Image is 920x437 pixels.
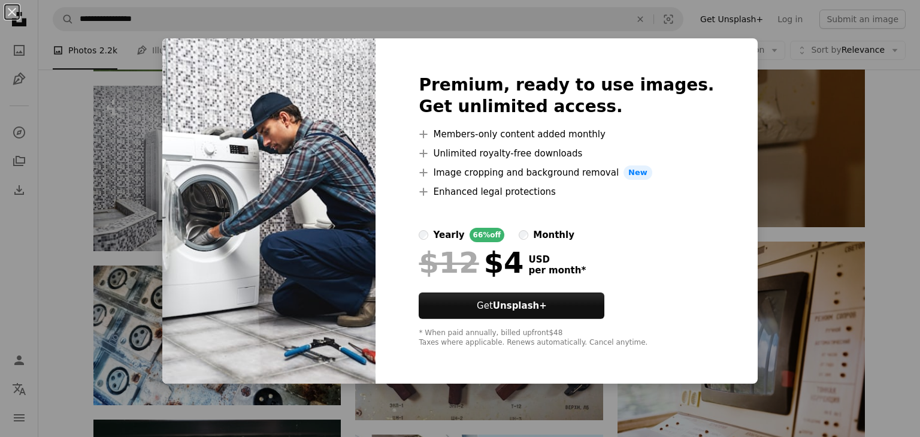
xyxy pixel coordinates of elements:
span: USD [528,254,586,265]
span: $12 [419,247,479,278]
div: monthly [533,228,574,242]
div: * When paid annually, billed upfront $48 Taxes where applicable. Renews automatically. Cancel any... [419,328,714,348]
li: Unlimited royalty-free downloads [419,146,714,161]
button: GetUnsplash+ [419,293,604,319]
strong: Unsplash+ [493,300,547,311]
input: monthly [519,230,528,240]
h2: Premium, ready to use images. Get unlimited access. [419,74,714,117]
input: yearly66%off [419,230,428,240]
span: per month * [528,265,586,276]
li: Enhanced legal protections [419,185,714,199]
li: Members-only content added monthly [419,127,714,141]
div: yearly [433,228,464,242]
span: New [624,165,652,180]
div: $4 [419,247,523,278]
li: Image cropping and background removal [419,165,714,180]
img: premium_photo-1661342474567-f84bb6959d9f [162,38,376,384]
div: 66% off [470,228,505,242]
